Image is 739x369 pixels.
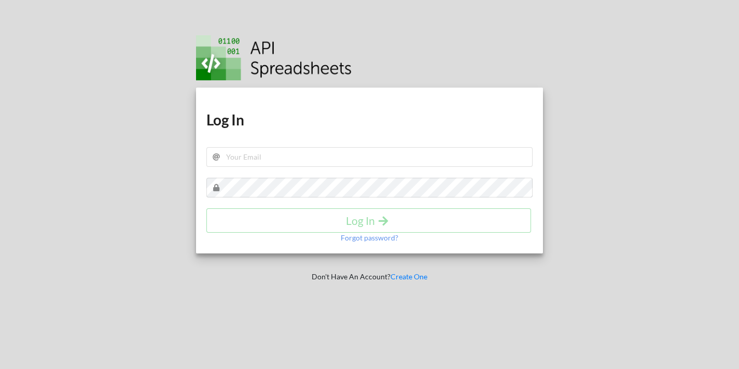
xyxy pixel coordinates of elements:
p: Forgot password? [341,233,398,243]
h1: Log In [206,110,533,129]
p: Don't Have An Account? [189,272,551,282]
a: Create One [391,272,427,281]
input: Your Email [206,147,533,167]
img: Logo.png [196,35,352,80]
